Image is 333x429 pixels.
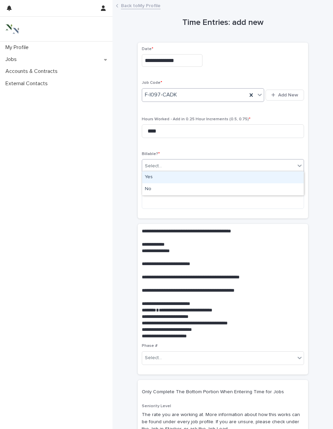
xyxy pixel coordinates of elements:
div: Select... [145,163,162,170]
div: Yes [142,171,304,183]
div: Select... [145,354,162,362]
p: Jobs [3,56,22,63]
button: Add New [266,90,304,101]
a: Back toMy Profile [121,1,161,9]
p: Accounts & Contracts [3,68,63,75]
span: Date [142,47,153,51]
span: Phase # [142,344,157,348]
span: Hours Worked - Add in 0.25 Hour Increments (0.5, 0.75) [142,117,251,121]
span: Add New [278,93,298,97]
p: Only Complete The Bottom Portion When Entering Time for Jobs [142,389,301,395]
span: Billable? [142,152,160,156]
span: Seniority Level [142,404,171,408]
p: My Profile [3,44,34,51]
img: 3bAFpBnQQY6ys9Fa9hsD [5,22,19,36]
span: F-I097-CADK [145,91,177,98]
p: External Contacts [3,80,53,87]
h1: Time Entries: add new [138,18,308,28]
span: Job Code [142,81,162,85]
div: No [142,183,304,195]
